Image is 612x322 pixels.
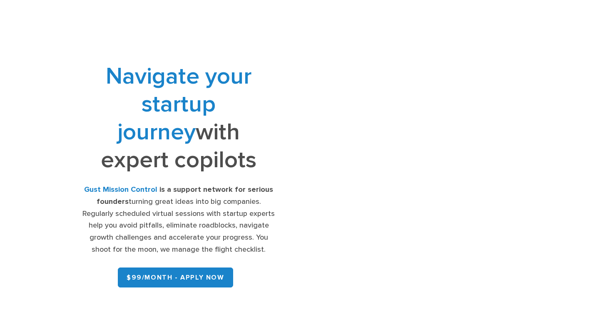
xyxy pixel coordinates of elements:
h1: with expert copilots [82,62,276,174]
a: $99/month - APPLY NOW [118,268,233,287]
strong: Gust Mission Control [84,185,157,194]
div: turning great ideas into big companies. Regularly scheduled virtual sessions with startup experts... [82,184,276,256]
span: Navigate your startup journey [106,62,251,146]
strong: is a support network for serious founders [97,185,274,206]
